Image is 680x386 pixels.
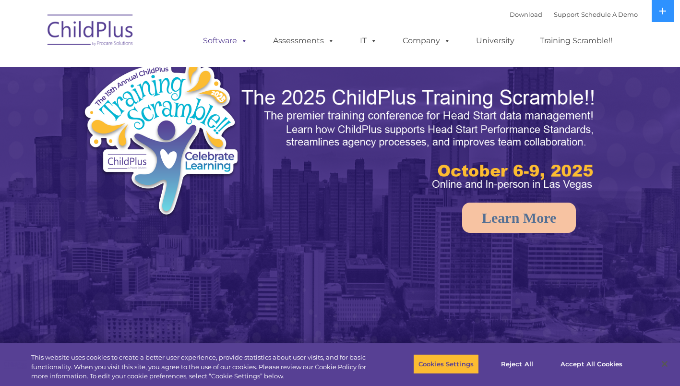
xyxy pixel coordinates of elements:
a: Company [393,31,460,50]
div: This website uses cookies to create a better user experience, provide statistics about user visit... [31,353,374,381]
button: Accept All Cookies [555,354,628,374]
a: Support [554,11,579,18]
span: Last name [133,63,163,71]
a: Schedule A Demo [581,11,638,18]
img: ChildPlus by Procare Solutions [43,8,139,56]
a: Learn More [462,203,576,233]
a: Download [510,11,542,18]
a: Software [193,31,257,50]
button: Close [654,353,675,374]
font: | [510,11,638,18]
a: Training Scramble!! [530,31,622,50]
button: Cookies Settings [413,354,479,374]
button: Reject All [487,354,547,374]
a: IT [350,31,387,50]
a: University [466,31,524,50]
span: Phone number [133,103,174,110]
a: Assessments [263,31,344,50]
